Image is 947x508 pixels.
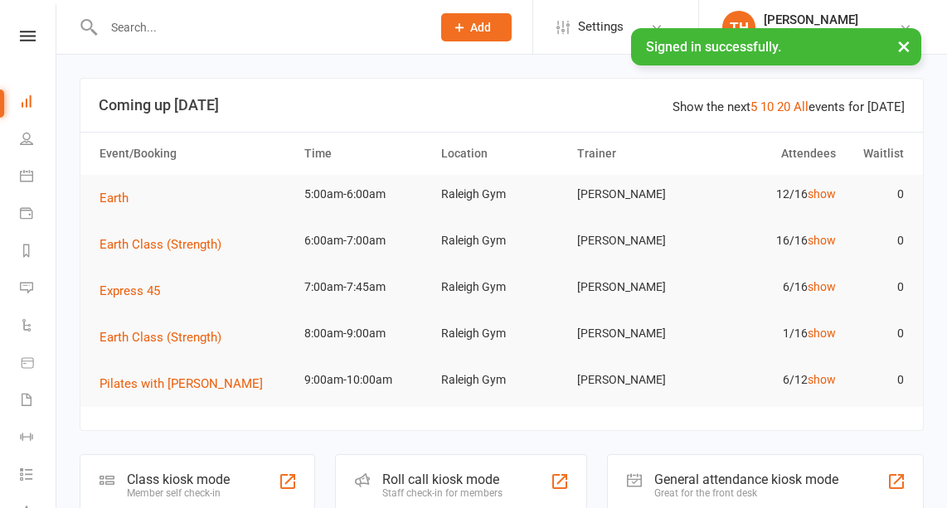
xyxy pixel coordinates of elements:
[760,99,774,114] a: 10
[673,97,905,117] div: Show the next events for [DATE]
[777,99,790,114] a: 20
[297,314,434,353] td: 8:00am-9:00am
[297,268,434,307] td: 7:00am-7:45am
[764,12,858,27] div: [PERSON_NAME]
[843,133,911,175] th: Waitlist
[570,133,707,175] th: Trainer
[707,268,843,307] td: 6/16
[808,327,836,340] a: show
[100,188,140,208] button: Earth
[127,487,230,499] div: Member self check-in
[646,39,781,55] span: Signed in successfully.
[99,16,420,39] input: Search...
[843,268,911,307] td: 0
[654,472,838,487] div: General attendance kiosk mode
[382,472,503,487] div: Roll call kiosk mode
[434,360,571,399] td: Raleigh Gym
[764,27,858,42] div: Bellingen Fitness
[707,360,843,399] td: 6/12
[92,133,297,175] th: Event/Booking
[20,196,57,234] a: Payments
[99,97,905,114] h3: Coming up [DATE]
[707,314,843,353] td: 1/16
[100,237,221,252] span: Earth Class (Strength)
[127,472,230,487] div: Class kiosk mode
[434,268,571,307] td: Raleigh Gym
[707,221,843,260] td: 16/16
[20,159,57,196] a: Calendar
[578,8,624,46] span: Settings
[20,234,57,271] a: Reports
[889,28,919,64] button: ×
[722,11,755,44] div: TH
[570,314,707,353] td: [PERSON_NAME]
[100,374,274,394] button: Pilates with [PERSON_NAME]
[100,283,160,298] span: Express 45
[100,281,172,301] button: Express 45
[100,330,221,345] span: Earth Class (Strength)
[843,221,911,260] td: 0
[20,122,57,159] a: People
[843,360,911,399] td: 0
[382,487,503,499] div: Staff check-in for members
[843,175,911,214] td: 0
[434,314,571,353] td: Raleigh Gym
[434,175,571,214] td: Raleigh Gym
[100,191,129,206] span: Earth
[808,280,836,293] a: show
[808,187,836,201] a: show
[297,360,434,399] td: 9:00am-10:00am
[470,21,491,34] span: Add
[297,221,434,260] td: 6:00am-7:00am
[707,133,843,175] th: Attendees
[750,99,757,114] a: 5
[707,175,843,214] td: 12/16
[843,314,911,353] td: 0
[20,85,57,122] a: Dashboard
[570,360,707,399] td: [PERSON_NAME]
[808,234,836,247] a: show
[297,175,434,214] td: 5:00am-6:00am
[434,221,571,260] td: Raleigh Gym
[297,133,434,175] th: Time
[100,376,263,391] span: Pilates with [PERSON_NAME]
[794,99,809,114] a: All
[20,346,57,383] a: Product Sales
[441,13,512,41] button: Add
[570,221,707,260] td: [PERSON_NAME]
[100,235,233,254] button: Earth Class (Strength)
[570,268,707,307] td: [PERSON_NAME]
[808,373,836,386] a: show
[570,175,707,214] td: [PERSON_NAME]
[434,133,571,175] th: Location
[100,327,233,347] button: Earth Class (Strength)
[654,487,838,499] div: Great for the front desk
